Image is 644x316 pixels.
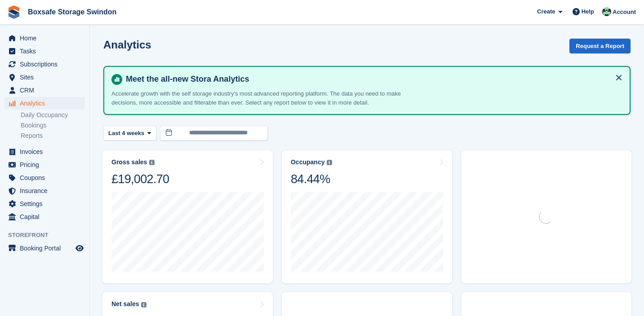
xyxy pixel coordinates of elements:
[4,197,85,210] a: menu
[4,71,85,83] a: menu
[20,197,74,210] span: Settings
[569,39,631,53] button: Request a Report
[20,145,74,158] span: Invoices
[4,145,85,158] a: menu
[327,160,332,165] img: icon-info-grey-7440780725fd019a000dd9b08b2336e03edf1995a4989e88bcd33f0948082b44.svg
[4,32,85,44] a: menu
[103,126,156,140] button: Last 4 weeks
[4,211,85,223] a: menu
[4,171,85,184] a: menu
[537,7,555,16] span: Create
[74,243,85,254] a: Preview store
[20,97,74,110] span: Analytics
[20,211,74,223] span: Capital
[8,231,89,240] span: Storefront
[4,184,85,197] a: menu
[4,242,85,255] a: menu
[20,32,74,44] span: Home
[291,158,324,166] div: Occupancy
[149,160,155,165] img: icon-info-grey-7440780725fd019a000dd9b08b2336e03edf1995a4989e88bcd33f0948082b44.svg
[111,89,426,107] p: Accelerate growth with the self storage industry's most advanced reporting platform. The data you...
[122,74,622,84] h4: Meet the all-new Stora Analytics
[20,45,74,57] span: Tasks
[4,84,85,97] a: menu
[111,300,139,308] div: Net sales
[21,121,85,130] a: Bookings
[4,45,85,57] a: menu
[20,171,74,184] span: Coupons
[20,242,74,255] span: Booking Portal
[21,132,85,140] a: Reports
[103,39,151,51] h2: Analytics
[4,158,85,171] a: menu
[20,184,74,197] span: Insurance
[24,4,120,19] a: Boxsafe Storage Swindon
[602,7,611,16] img: Kim Virabi
[111,171,169,187] div: £19,002.70
[4,97,85,110] a: menu
[20,158,74,171] span: Pricing
[20,71,74,83] span: Sites
[111,158,147,166] div: Gross sales
[613,8,636,17] span: Account
[7,5,21,19] img: stora-icon-8386f47178a22dfd0bd8f6a31ec36ba5ce8667c1dd55bd0f319d3a0aa187defe.svg
[20,58,74,70] span: Subscriptions
[291,171,332,187] div: 84.44%
[21,111,85,119] a: Daily Occupancy
[141,302,147,307] img: icon-info-grey-7440780725fd019a000dd9b08b2336e03edf1995a4989e88bcd33f0948082b44.svg
[108,129,144,138] span: Last 4 weeks
[20,84,74,97] span: CRM
[582,7,594,16] span: Help
[4,58,85,70] a: menu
